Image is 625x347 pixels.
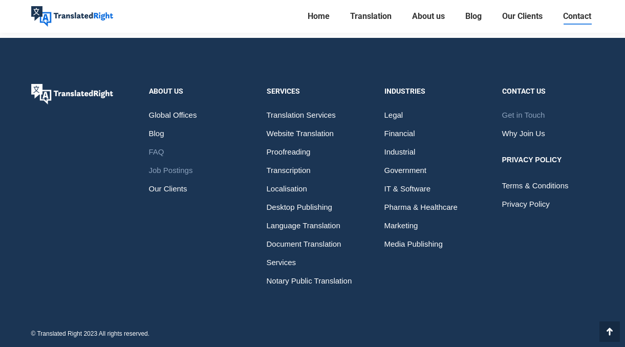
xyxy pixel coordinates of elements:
[384,235,443,253] span: Media Publishing
[149,124,164,143] span: Blog
[267,216,340,235] span: Language Translation
[267,84,359,98] div: Services
[267,106,336,124] span: Translation Services
[563,11,591,21] span: Contact
[502,124,545,143] span: Why Join Us
[502,177,594,195] a: Terms & Conditions
[560,9,594,24] a: Contact
[305,9,333,24] a: Home
[502,177,569,195] span: Terms & Conditions
[149,84,241,98] div: About Us
[384,180,431,198] span: IT & Software
[384,235,477,253] a: Media Publishing
[267,216,359,235] a: Language Translation
[502,106,594,124] a: Get in Touch
[412,11,445,21] span: About us
[267,272,352,290] span: Notary Public Translation
[502,124,594,143] a: Why Join Us
[384,198,458,216] span: Pharma & Healthcare
[267,143,359,161] a: Proofreading
[384,106,403,124] span: Legal
[149,161,193,180] span: Job Postings
[267,124,359,143] a: Website Translation
[267,161,311,180] span: Transcription
[267,161,359,180] a: Transcription
[149,124,241,143] a: Blog
[267,198,332,216] span: Desktop Publishing
[502,84,594,98] div: Contact us
[31,328,150,340] div: © Translated Right 2023 All rights reserved.
[149,180,187,198] span: Our Clients
[384,143,477,161] a: Industrial
[267,180,359,198] a: Localisation
[267,198,359,216] a: Desktop Publishing
[149,106,197,124] span: Global Offices
[347,9,395,24] a: Translation
[384,216,418,235] span: Marketing
[149,180,241,198] a: Our Clients
[267,272,359,290] a: Notary Public Translation
[384,84,477,98] div: Industries
[267,106,359,124] a: Translation Services
[267,180,307,198] span: Localisation
[350,11,392,21] span: Translation
[499,9,546,24] a: Our Clients
[384,180,477,198] a: IT & Software
[149,161,241,180] a: Job Postings
[462,9,485,24] a: Blog
[409,9,448,24] a: About us
[384,161,477,180] a: Government
[502,11,543,21] span: Our Clients
[384,124,477,143] a: Financial
[149,143,164,161] span: FAQ
[384,198,477,216] a: Pharma & Healthcare
[267,143,311,161] span: Proofreading
[31,6,113,27] img: Translated Right
[308,11,330,21] span: Home
[384,124,415,143] span: Financial
[502,195,594,213] a: Privacy Policy
[149,143,241,161] a: FAQ
[384,216,477,235] a: Marketing
[502,195,550,213] span: Privacy Policy
[149,106,241,124] a: Global Offices
[384,143,416,161] span: Industrial
[267,235,359,272] a: Document Translation Services
[502,106,545,124] span: Get in Touch
[384,161,427,180] span: Government
[465,11,482,21] span: Blog
[384,106,477,124] a: Legal
[267,124,334,143] span: Website Translation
